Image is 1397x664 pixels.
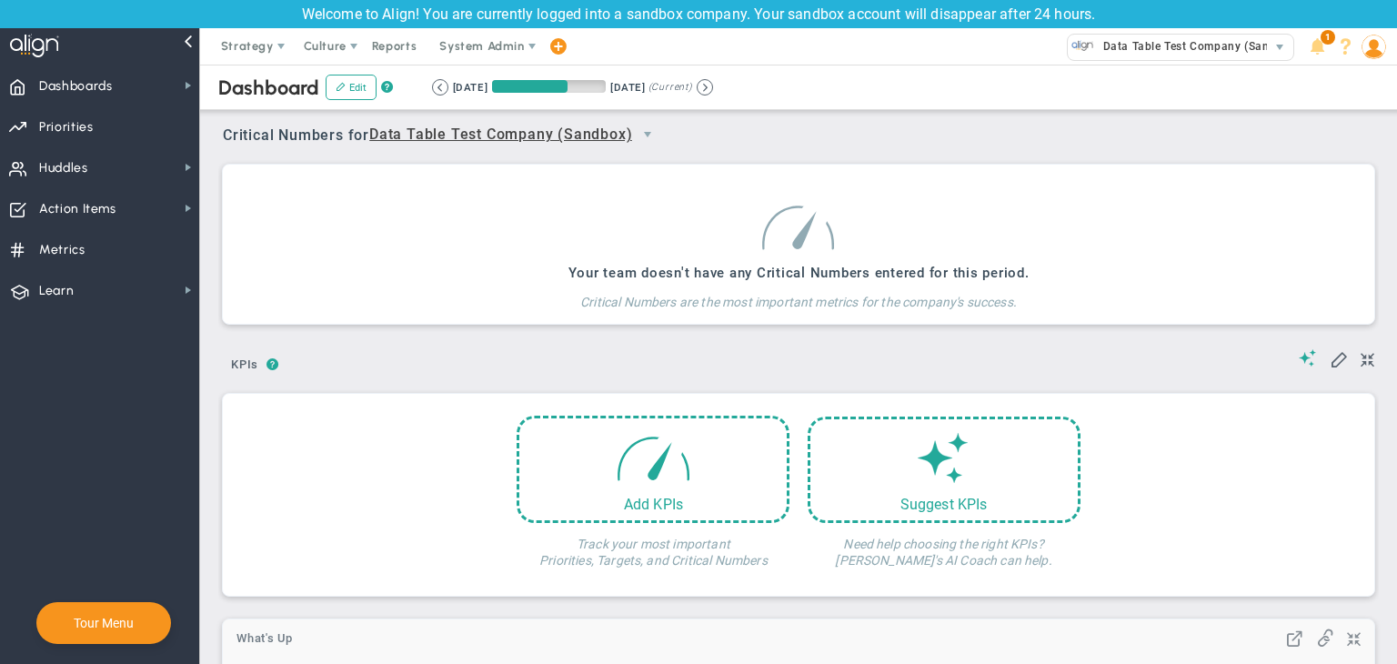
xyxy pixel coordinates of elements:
button: Go to next period [697,79,713,96]
span: Data Table Test Company (Sandbox) [1094,35,1300,58]
div: Suggest KPIs [810,496,1078,513]
span: select [1267,35,1293,60]
div: Period Progress: 66% Day 60 of 90 with 30 remaining. [492,80,606,93]
span: select [632,119,663,150]
li: Help & Frequently Asked Questions (FAQ) [1332,28,1360,65]
div: Add KPIs [519,496,787,513]
img: 33584.Company.photo [1071,35,1094,57]
span: Dashboard [218,75,319,100]
span: Metrics [39,231,85,269]
span: 1 [1321,30,1335,45]
span: System Admin [439,39,524,53]
button: Edit [326,75,377,100]
span: KPIs [223,350,266,379]
span: Action Items [39,190,116,228]
span: Priorities [39,108,94,146]
span: Strategy [221,39,274,53]
h4: Track your most important Priorities, Targets, and Critical Numbers [517,523,789,568]
span: Learn [39,272,74,310]
button: Tour Menu [68,615,139,631]
span: Reports [363,28,427,65]
div: [DATE] [610,79,645,96]
h4: Need help choosing the right KPIs? [PERSON_NAME]'s AI Coach can help. [808,523,1080,568]
img: 64089.Person.photo [1362,35,1386,59]
span: Huddles [39,149,88,187]
span: Suggestions (AI Feature) [1299,349,1317,367]
button: Go to previous period [432,79,448,96]
h3: Your team doesn't have any Critical Numbers entered for this period. [568,265,1030,281]
span: (Current) [648,79,692,96]
h4: Critical Numbers are the most important metrics for the company's success. [568,281,1030,310]
div: [DATE] [453,79,487,96]
li: Announcements [1303,28,1332,65]
span: Dashboards [39,67,113,106]
span: Edit My KPIs [1330,349,1348,367]
button: KPIs [223,350,266,382]
span: Culture [304,39,347,53]
span: Critical Numbers for [223,119,668,153]
span: Data Table Test Company (Sandbox) [369,124,632,146]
